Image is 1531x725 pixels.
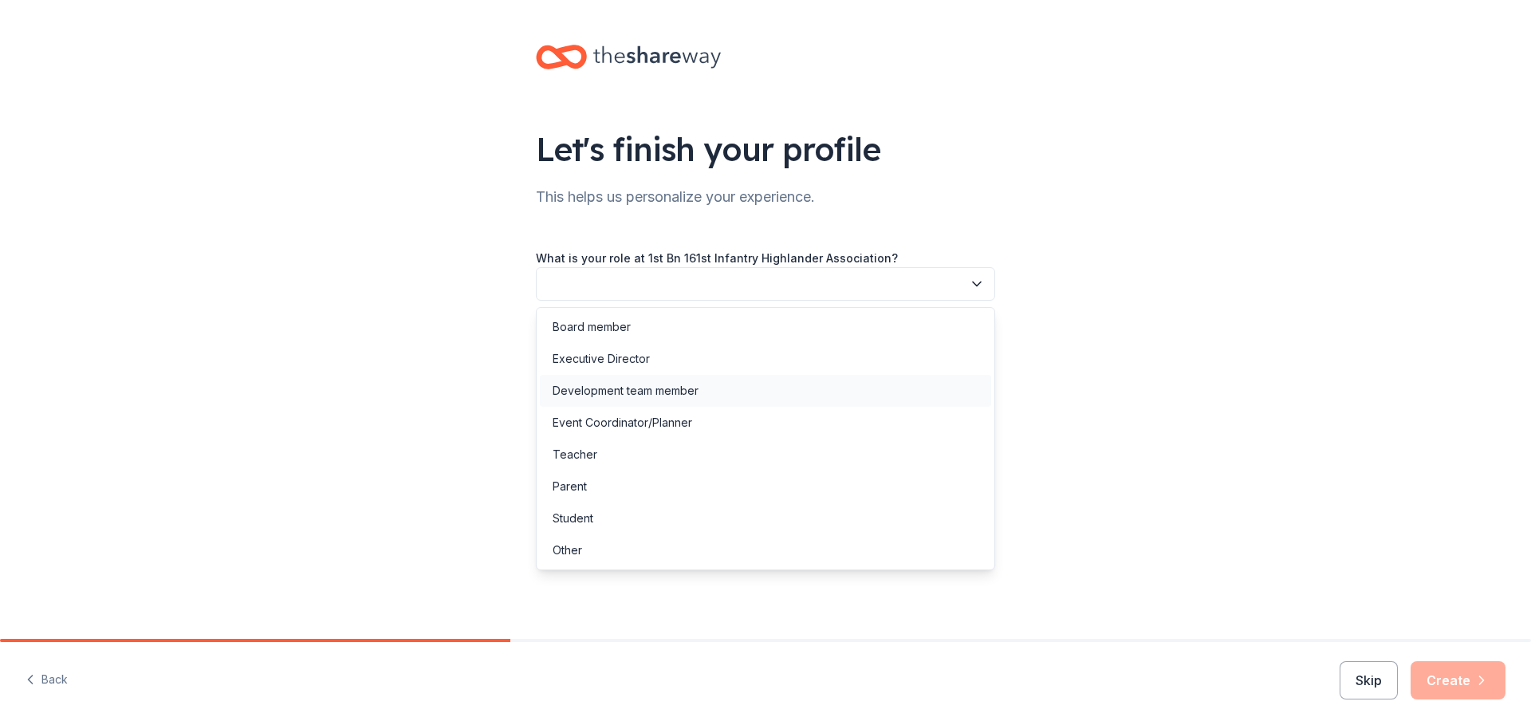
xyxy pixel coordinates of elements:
div: Parent [553,477,587,496]
div: Board member [553,317,631,337]
div: Development team member [553,381,699,400]
div: Student [553,509,593,528]
div: Executive Director [553,349,650,368]
div: Other [553,541,582,560]
div: Event Coordinator/Planner [553,413,692,432]
div: Teacher [553,445,597,464]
